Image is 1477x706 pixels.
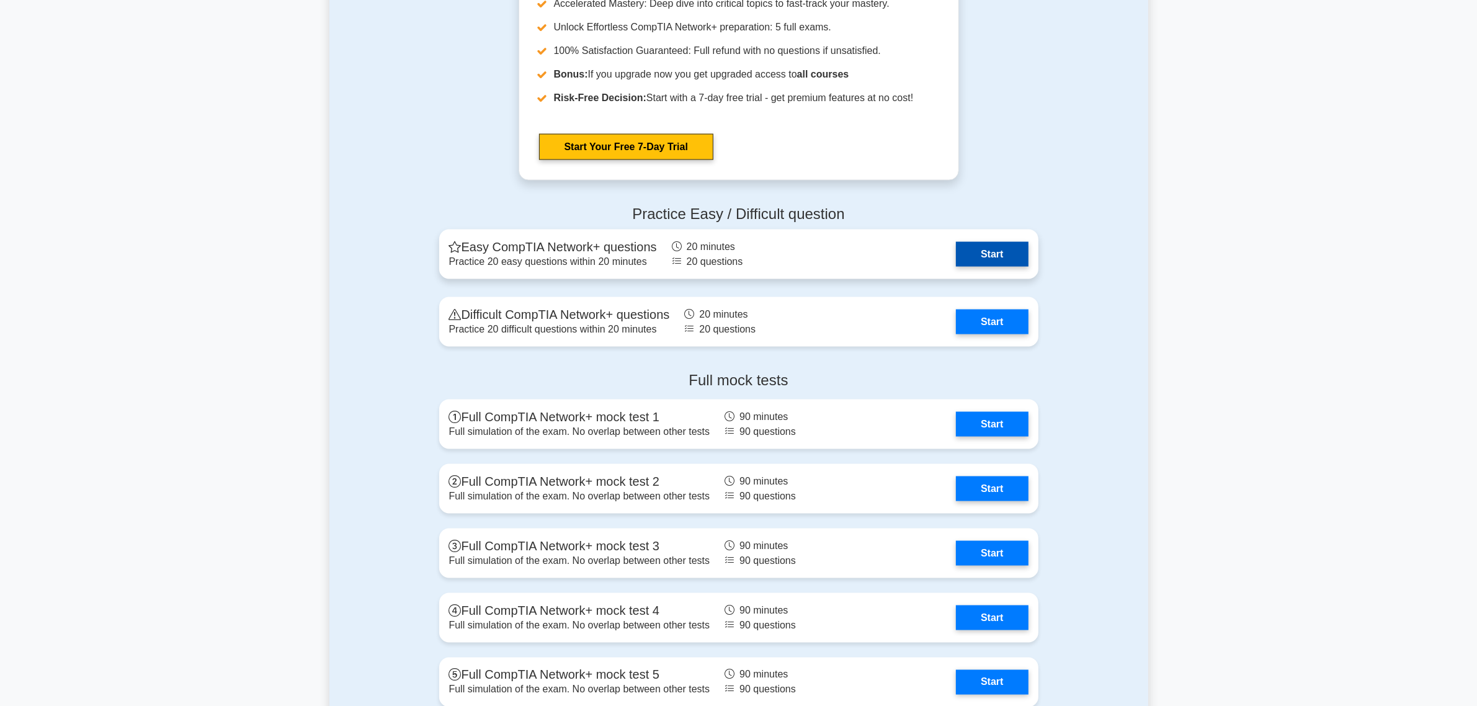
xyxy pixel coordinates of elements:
[956,670,1028,695] a: Start
[956,605,1028,630] a: Start
[956,476,1028,501] a: Start
[956,310,1028,334] a: Start
[956,242,1028,267] a: Start
[539,134,713,160] a: Start Your Free 7-Day Trial
[956,541,1028,566] a: Start
[956,412,1028,437] a: Start
[439,372,1038,390] h4: Full mock tests
[439,205,1038,223] h4: Practice Easy / Difficult question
